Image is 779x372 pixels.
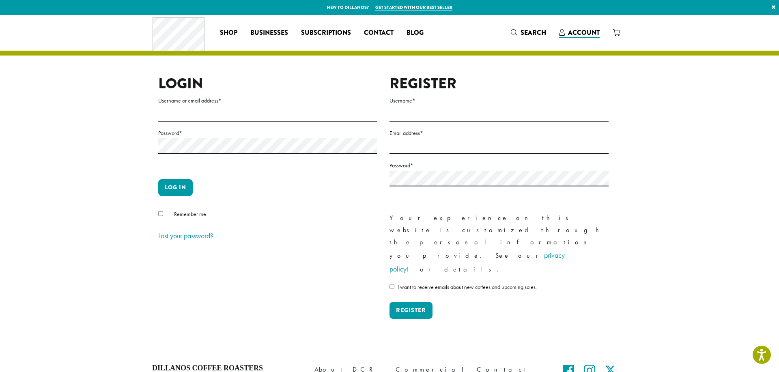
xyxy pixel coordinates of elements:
[250,28,288,38] span: Businesses
[174,210,206,218] span: Remember me
[389,128,609,138] label: Email address
[521,28,546,37] span: Search
[158,179,193,196] button: Log in
[504,26,553,39] a: Search
[389,160,609,171] label: Password
[398,283,537,291] span: I want to receive emails about new coffees and upcoming sales.
[389,96,609,106] label: Username
[301,28,351,38] span: Subscriptions
[389,250,565,274] a: privacy policy
[389,75,609,92] h2: Register
[389,302,433,319] button: Register
[158,231,213,240] a: Lost your password?
[220,28,237,38] span: Shop
[389,212,609,276] p: Your experience on this website is customized through the personal information you provide. See o...
[364,28,394,38] span: Contact
[568,28,600,37] span: Account
[158,128,377,138] label: Password
[213,26,244,39] a: Shop
[375,4,452,11] a: Get started with our best seller
[407,28,424,38] span: Blog
[158,96,377,106] label: Username or email address
[389,284,394,289] input: I want to receive emails about new coffees and upcoming sales.
[158,75,377,92] h2: Login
